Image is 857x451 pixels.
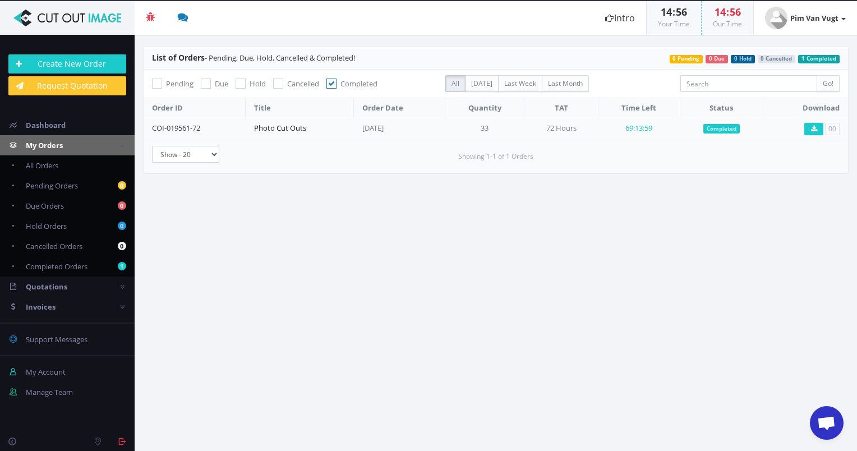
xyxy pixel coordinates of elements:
span: 1 Completed [798,55,840,63]
span: Invoices [26,302,56,312]
span: My Account [26,367,66,377]
span: 56 [676,5,687,19]
td: [DATE] [354,118,445,140]
small: Our Time [713,19,742,29]
a: Photo Cut Outs [254,123,306,133]
span: List of Orders [152,52,205,63]
span: 0 Hold [731,55,755,63]
a: COI-019561-72 [152,123,200,133]
span: : [672,5,676,19]
input: Search [680,75,817,92]
td: 72 Hours [524,118,598,140]
span: - Pending, Due, Hold, Cancelled & Completed! [152,53,355,63]
strong: Pim Van Vugt [790,13,838,23]
span: Hold [250,79,266,89]
a: Create New Order [8,54,126,73]
th: Time Left [598,98,680,118]
span: 0 Pending [670,55,703,63]
label: [DATE] [465,75,499,92]
a: Pim Van Vugt [754,1,857,35]
th: Order Date [354,98,445,118]
span: Quotations [26,282,67,292]
b: 0 [118,201,126,210]
a: Intro [594,1,646,35]
span: 0 Due [706,55,728,63]
span: 14 [715,5,726,19]
th: Download [763,98,848,118]
span: Hold Orders [26,221,67,231]
span: Dashboard [26,120,66,130]
img: user_default.jpg [765,7,787,29]
td: 33 [445,118,524,140]
b: 0 [118,242,126,250]
span: Support Messages [26,334,87,344]
span: : [726,5,730,19]
a: Open chat [810,406,844,440]
th: Status [680,98,763,118]
span: Quantity [468,103,501,113]
th: TAT [524,98,598,118]
input: Go! [817,75,840,92]
span: Completed Orders [26,261,87,271]
span: Cancelled Orders [26,241,82,251]
span: 56 [730,5,741,19]
span: My Orders [26,140,63,150]
span: Pending [166,79,193,89]
label: Last Week [498,75,542,92]
b: 0 [118,222,126,230]
span: Completed [340,79,377,89]
span: Completed [703,124,740,134]
span: All Orders [26,160,58,171]
th: Order ID [144,98,246,118]
b: 0 [118,181,126,190]
th: Title [246,98,354,118]
a: Request Quotation [8,76,126,95]
td: 69:13:59 [598,118,680,140]
span: Cancelled [287,79,319,89]
span: Manage Team [26,387,73,397]
span: 14 [661,5,672,19]
span: 0 Cancelled [758,55,796,63]
span: Pending Orders [26,181,78,191]
small: Showing 1-1 of 1 Orders [458,151,533,162]
small: Your Time [658,19,690,29]
b: 1 [118,262,126,270]
label: Last Month [542,75,589,92]
span: Due [215,79,228,89]
img: Cut Out Image [8,10,126,26]
label: All [445,75,466,92]
span: Due Orders [26,201,64,211]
